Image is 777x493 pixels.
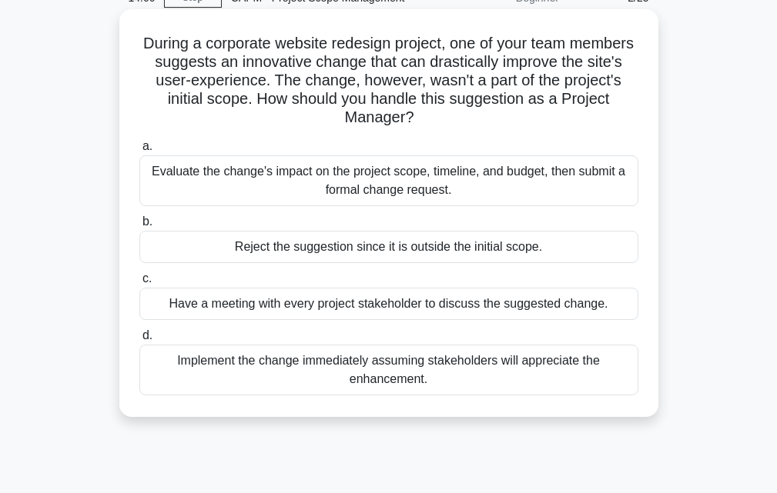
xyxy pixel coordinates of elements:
[138,34,640,128] h5: During a corporate website redesign project, one of your team members suggests an innovative chan...
[139,345,638,395] div: Implement the change immediately assuming stakeholders will appreciate the enhancement.
[142,328,152,341] span: d.
[142,271,152,285] span: c.
[139,288,638,320] div: Have a meeting with every project stakeholder to discuss the suggested change.
[139,231,638,263] div: Reject the suggestion since it is outside the initial scope.
[139,155,638,206] div: Evaluate the change's impact on the project scope, timeline, and budget, then submit a formal cha...
[142,139,152,152] span: a.
[142,215,152,228] span: b.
